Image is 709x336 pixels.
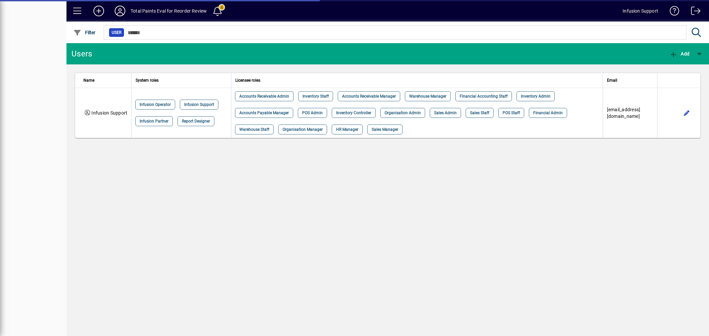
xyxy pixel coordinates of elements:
span: Organisation Admin [385,110,421,116]
span: HR Manager [336,126,358,133]
span: Organisation Manager [283,126,323,133]
button: Edit [681,108,692,118]
span: Warehouse Manager [409,93,446,100]
span: Infusion Support [184,101,214,108]
button: Profile [109,5,131,17]
button: Add [668,48,691,60]
span: Sales Staff [470,110,489,116]
span: Report Designer [182,118,210,125]
span: Infusion Support [91,110,127,116]
span: Financial Accounting Staff [460,93,508,100]
span: Filter [73,30,96,35]
span: Financial Admin [533,110,563,116]
span: Warehouse Staff [239,126,269,133]
a: Logout [686,1,701,23]
span: Inventory Admin [521,93,550,100]
span: User [112,29,121,36]
span: Inventory Controller [336,110,371,116]
span: Accounts Receivable Admin [239,93,289,100]
span: Infusion Operator [140,101,171,108]
span: POS Admin [302,110,323,116]
span: [EMAIL_ADDRESS][DOMAIN_NAME] [607,107,641,119]
span: Infusion Partner [140,118,169,125]
span: Name [83,77,94,84]
span: Sales Manager [372,126,398,133]
a: Knowledge Base [665,1,679,23]
span: Accounts Receivable Manager [342,93,396,100]
span: Accounts Payable Manager [239,110,289,116]
span: Inventory Staff [302,93,329,100]
span: Email [607,77,617,84]
button: Add [88,5,109,17]
div: Total Paints Eval for Reorder Review [131,6,207,16]
span: POS Staff [503,110,520,116]
span: Licensee roles [235,77,260,84]
button: Filter [72,27,97,39]
div: Infusion Support [623,6,658,16]
span: Sales Admin [434,110,457,116]
div: Name [83,77,127,84]
div: Users [71,48,100,59]
span: System roles [136,77,159,84]
span: Add [669,51,689,56]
